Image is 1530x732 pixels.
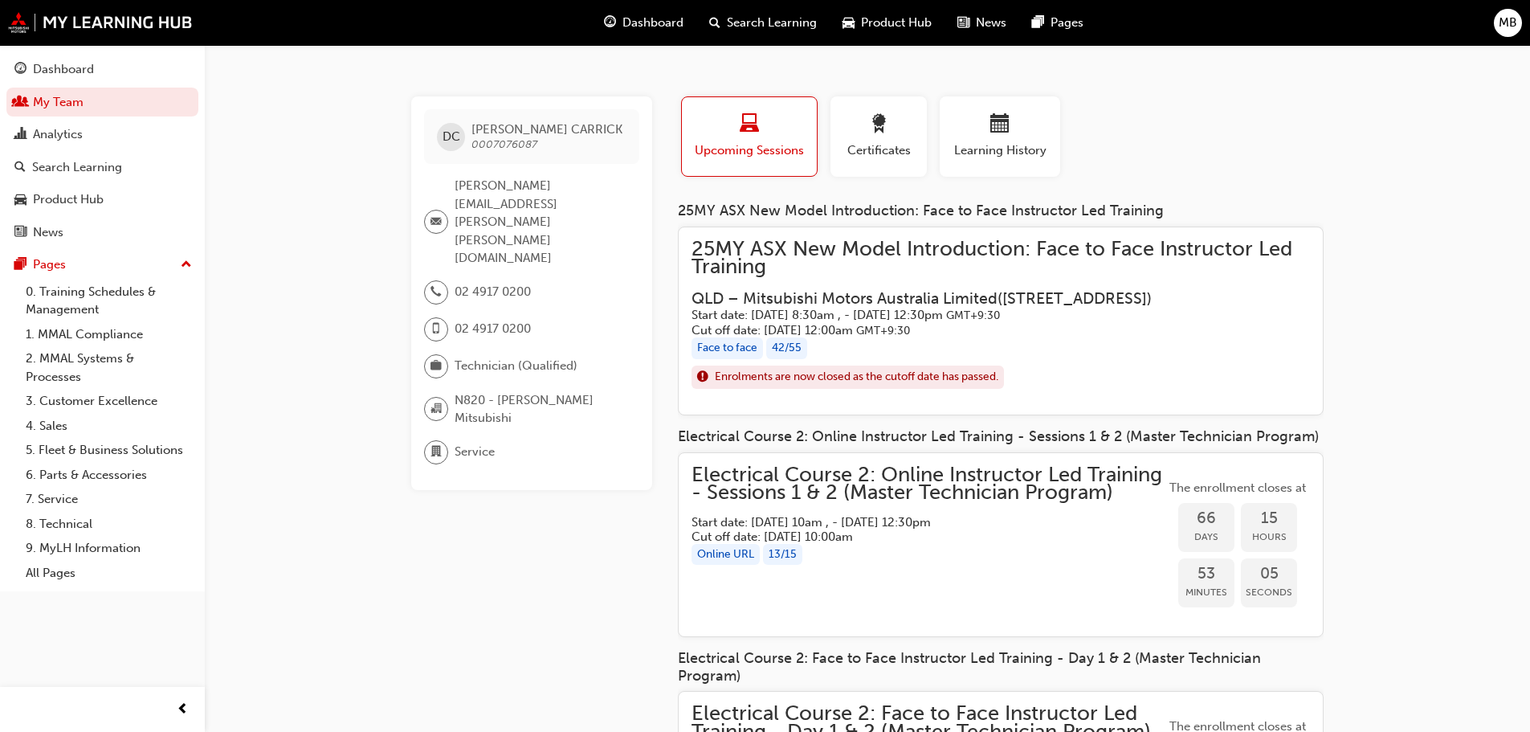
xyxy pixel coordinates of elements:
a: 6. Parts & Accessories [19,463,198,488]
span: prev-icon [177,700,189,720]
span: 25MY ASX New Model Introduction: Face to Face Instructor Led Training [692,240,1310,276]
a: My Team [6,88,198,117]
a: 3. Customer Excellence [19,389,198,414]
a: car-iconProduct Hub [830,6,945,39]
a: 7. Service [19,487,198,512]
div: Product Hub [33,190,104,209]
span: award-icon [869,114,888,136]
span: organisation-icon [430,399,442,419]
span: Service [455,443,495,461]
div: 13 / 15 [763,544,802,566]
span: Pages [1051,14,1083,32]
a: 0. Training Schedules & Management [19,280,198,322]
span: Seconds [1241,583,1297,602]
a: 1. MMAL Compliance [19,322,198,347]
span: department-icon [430,442,442,463]
span: N820 - [PERSON_NAME] Mitsubishi [455,391,626,427]
span: search-icon [14,161,26,175]
button: Learning History [940,96,1060,177]
div: Search Learning [32,158,122,177]
span: 0007076087 [471,137,537,151]
a: news-iconNews [945,6,1019,39]
span: pages-icon [1032,13,1044,33]
span: briefcase-icon [430,356,442,377]
span: search-icon [709,13,720,33]
a: Dashboard [6,55,198,84]
a: 9. MyLH Information [19,536,198,561]
a: 5. Fleet & Business Solutions [19,438,198,463]
span: News [976,14,1006,32]
span: Dashboard [622,14,683,32]
a: Electrical Course 2: Online Instructor Led Training - Sessions 1 & 2 (Master Technician Program)S... [692,466,1310,624]
span: [PERSON_NAME][EMAIL_ADDRESS][PERSON_NAME][PERSON_NAME][DOMAIN_NAME] [455,177,626,268]
span: mobile-icon [430,319,442,340]
span: 05 [1241,565,1297,583]
a: News [6,218,198,247]
span: MB [1499,14,1517,32]
span: Certificates [843,141,915,160]
a: 4. Sales [19,414,198,439]
span: car-icon [843,13,855,33]
span: Enrolments are now closed as the cutoff date has passed. [715,368,998,386]
span: exclaim-icon [697,367,708,388]
a: Product Hub [6,185,198,215]
a: 2. MMAL Systems & Processes [19,346,198,389]
div: Online URL [692,544,760,566]
span: pages-icon [14,258,27,272]
span: up-icon [181,255,192,276]
button: Pages [6,250,198,280]
span: people-icon [14,96,27,110]
span: calendar-icon [990,114,1010,136]
button: DashboardMy TeamAnalyticsSearch LearningProduct HubNews [6,51,198,250]
span: 66 [1178,509,1234,528]
div: 25MY ASX New Model Introduction: Face to Face Instructor Led Training [678,202,1324,220]
span: guage-icon [14,63,27,77]
span: guage-icon [604,13,616,33]
h5: Cut off date: [DATE] 10:00am [692,530,1140,544]
div: Electrical Course 2: Online Instructor Led Training - Sessions 1 & 2 (Master Technician Program) [678,428,1324,446]
span: 02 4917 0200 [455,320,531,338]
a: Analytics [6,120,198,149]
span: Australian Central Standard Time GMT+9:30 [856,324,910,337]
span: phone-icon [430,282,442,303]
span: email-icon [430,212,442,233]
div: Dashboard [33,60,94,79]
span: Technician (Qualified) [455,357,577,375]
button: Certificates [830,96,927,177]
span: 53 [1178,565,1234,583]
span: Days [1178,528,1234,546]
span: laptop-icon [740,114,759,136]
a: guage-iconDashboard [591,6,696,39]
span: Minutes [1178,583,1234,602]
span: Search Learning [727,14,817,32]
span: Upcoming Sessions [694,141,805,160]
div: Analytics [33,125,83,144]
a: pages-iconPages [1019,6,1096,39]
a: 8. Technical [19,512,198,537]
a: search-iconSearch Learning [696,6,830,39]
span: car-icon [14,193,27,207]
h3: QLD – Mitsubishi Motors Australia Limited ( [STREET_ADDRESS] ) [692,289,1284,308]
a: All Pages [19,561,198,586]
span: chart-icon [14,128,27,142]
button: MB [1494,9,1522,37]
span: Learning History [952,141,1048,160]
span: news-icon [957,13,969,33]
div: Electrical Course 2: Face to Face Instructor Led Training - Day 1 & 2 (Master Technician Program) [678,650,1324,685]
div: Pages [33,256,66,274]
h5: Start date: [DATE] 8:30am , - [DATE] 12:30pm [692,308,1284,323]
h5: Cut off date: [DATE] 12:00am [692,323,1284,338]
span: news-icon [14,226,27,240]
span: Hours [1241,528,1297,546]
span: 02 4917 0200 [455,283,531,301]
div: News [33,223,63,242]
span: DC [443,128,460,146]
img: mmal [8,12,193,33]
a: Search Learning [6,153,198,182]
span: 15 [1241,509,1297,528]
h5: Start date: [DATE] 10am , - [DATE] 12:30pm [692,515,1140,530]
span: The enrollment closes at [1165,479,1310,497]
div: 42 / 55 [766,337,807,359]
a: 25MY ASX New Model Introduction: Face to Face Instructor Led TrainingQLD – Mitsubishi Motors Aust... [692,240,1310,402]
